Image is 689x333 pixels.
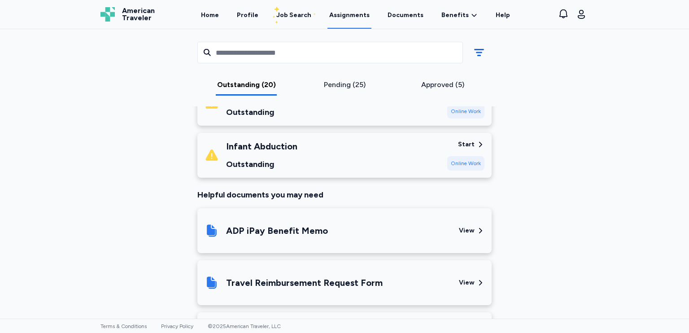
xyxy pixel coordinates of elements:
img: Logo [100,7,115,22]
div: Online Work [447,104,484,118]
span: American Traveler [122,7,155,22]
div: Helpful documents you may need [197,188,492,201]
div: Infant Abduction [226,140,297,153]
div: Start [458,140,475,149]
div: Outstanding [226,106,379,118]
div: Job Search [276,11,311,20]
span: Benefits [441,11,469,20]
div: Pending (25) [299,79,390,90]
div: Outstanding (20) [201,79,292,90]
a: Privacy Policy [161,323,193,329]
a: Benefits [441,11,478,20]
div: Online Work [447,156,484,171]
span: © 2025 American Traveler, LLC [208,323,281,329]
div: Approved (5) [397,79,488,90]
div: Travel Reimbursement Request Form [226,276,383,289]
div: Outstanding [226,158,297,171]
div: View [459,226,475,235]
div: ADP iPay Benefit Memo [226,224,328,237]
a: Terms & Conditions [100,323,147,329]
a: Assignments [327,1,371,29]
div: View [459,278,475,287]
